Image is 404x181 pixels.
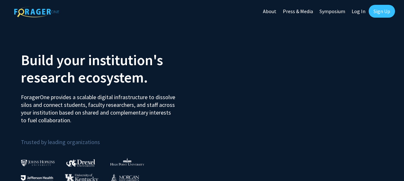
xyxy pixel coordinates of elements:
[14,6,59,17] img: ForagerOne Logo
[21,51,197,86] h2: Build your institution's research ecosystem.
[369,5,395,18] a: Sign Up
[66,159,95,167] img: Drexel University
[110,158,144,166] img: High Point University
[21,89,176,124] p: ForagerOne provides a scalable digital infrastructure to dissolve silos and connect students, fac...
[21,159,55,166] img: Johns Hopkins University
[21,129,197,147] p: Trusted by leading organizations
